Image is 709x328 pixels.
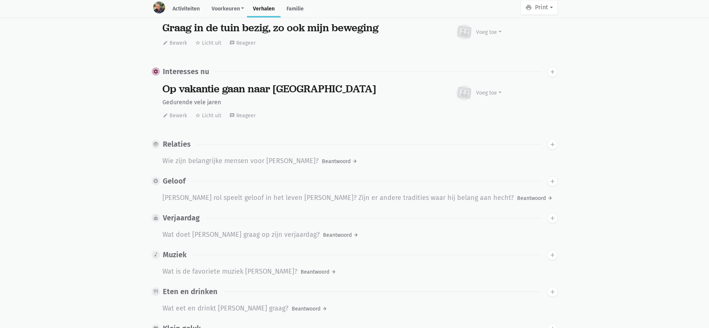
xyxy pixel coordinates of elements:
div: Interesses nu [163,67,209,76]
i: stars [153,178,158,184]
div: Wat is de favoriete muziek [PERSON_NAME]? [162,266,297,278]
button: Voeg toe [455,83,502,103]
i: arrow_forward [353,232,358,238]
i: restaurant [153,289,158,294]
div: Op vakantie gaan naar [GEOGRAPHIC_DATA] [162,83,383,95]
button: Bewerk [162,110,187,121]
button: Beantwoord [323,229,359,241]
i: music_note [153,252,158,257]
i: edit [163,40,168,45]
button: Voeg toe [455,22,502,42]
i: add [549,141,556,148]
button: Beantwoord [517,192,553,204]
button: Bewerk [162,37,187,49]
button: Beantwoord [291,303,327,315]
a: Verhalen [247,1,281,17]
i: add [549,69,556,75]
i: arrow_forward [322,306,327,311]
div: Wat doet [PERSON_NAME] graag op zijn verjaardag? [162,229,320,241]
button: Licht uit [195,37,222,49]
button: Beantwoord [300,266,336,278]
i: cake [153,215,158,220]
div: Gedurende vele jaren [162,98,383,107]
div: Verjaardag [163,214,200,222]
i: add [549,215,556,222]
i: star_border [195,113,200,118]
i: edit [163,113,168,118]
i: arrow_forward [352,159,357,164]
button: Beantwoord [322,156,358,167]
i: arrow_forward [547,195,553,201]
button: Reageer [229,37,256,49]
div: [PERSON_NAME] rol speelt geloof in het leven [PERSON_NAME]? Zijn er andere tradities waar hij bel... [162,192,514,204]
button: Reageer [229,110,256,121]
i: add [549,252,556,258]
div: Relaties [163,140,191,149]
i: add [549,178,556,185]
a: Familie [281,1,310,17]
a: Voorkeuren [206,1,247,17]
div: Voeg toe [476,89,501,97]
i: filter_vintage [153,69,158,74]
div: Voeg toe [476,28,501,36]
i: arrow_forward [331,269,336,274]
div: Muziek [163,251,187,259]
i: star_border [195,40,200,45]
div: Wat eet en drinkt [PERSON_NAME] graag? [162,303,288,315]
div: Wie zijn belangrijke mensen voor [PERSON_NAME]? [162,156,319,167]
button: Licht uit [195,110,222,121]
a: Activiteiten [167,1,206,17]
div: Graag in de tuin bezig, zo ook mijn beweging [162,22,383,34]
div: Eten en drinken [163,287,218,296]
i: add [549,289,556,295]
i: message [230,40,235,45]
i: message [230,113,235,118]
img: resident-image [153,1,165,13]
div: Geloof [163,177,186,185]
i: print [525,4,532,11]
i: supervised_user_circle [153,141,158,147]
